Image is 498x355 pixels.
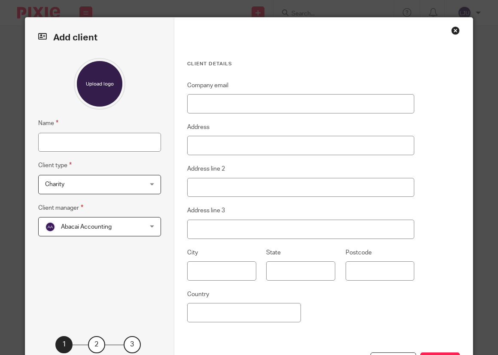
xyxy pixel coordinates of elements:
[45,181,64,187] span: Charity
[38,160,72,170] label: Client type
[124,336,141,353] div: 3
[187,81,228,90] label: Company email
[451,26,460,35] div: Close this dialog window
[38,118,58,128] label: Name
[187,123,210,132] label: Address
[187,206,225,215] label: Address line 3
[346,248,372,257] label: Postcode
[61,224,112,230] span: Abacai Accounting
[45,222,55,232] img: svg%3E
[38,203,83,213] label: Client manager
[55,336,73,353] div: 1
[88,336,105,353] div: 2
[187,61,414,67] h3: Client details
[266,248,281,257] label: State
[38,31,161,45] h2: Add client
[187,290,209,299] label: Country
[187,165,225,173] label: Address line 2
[187,248,198,257] label: City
